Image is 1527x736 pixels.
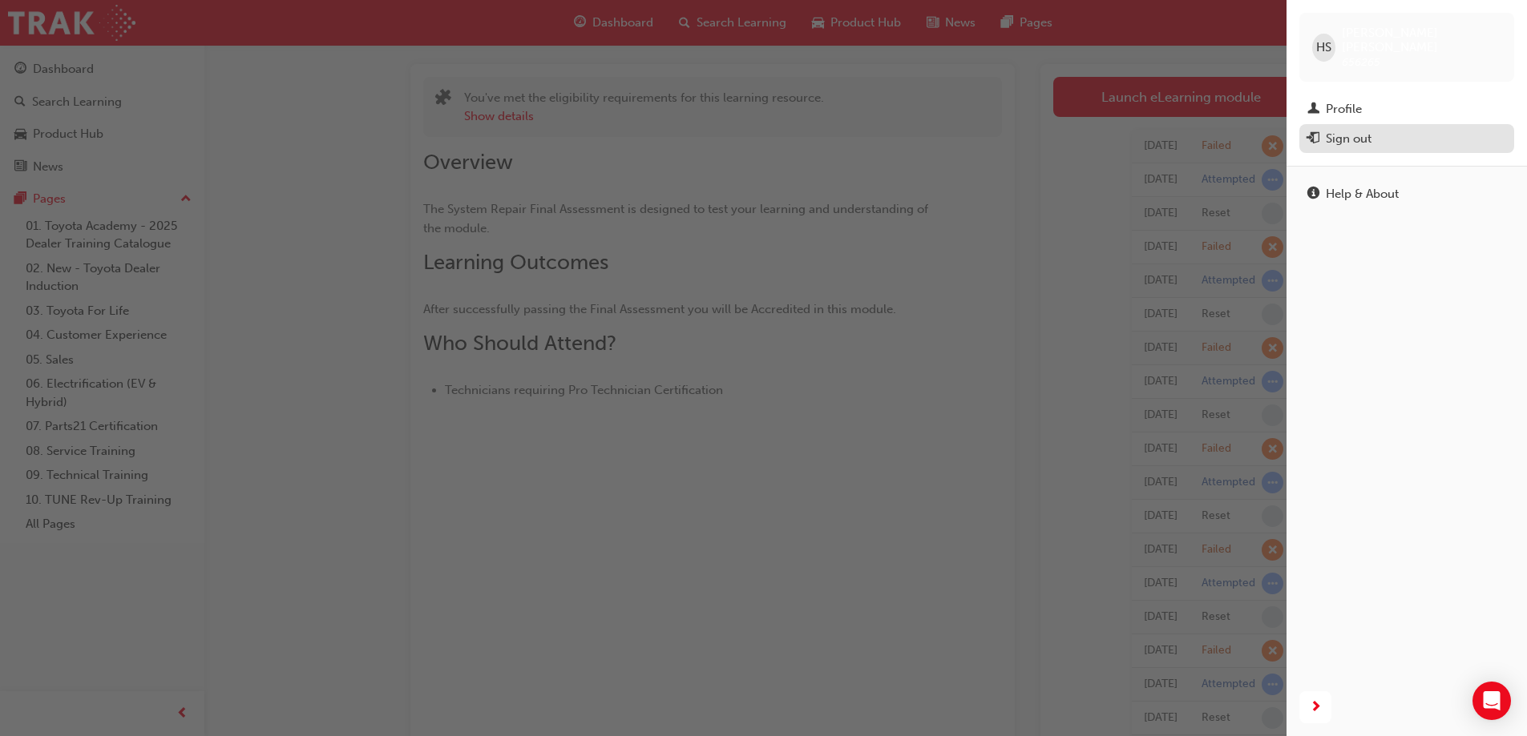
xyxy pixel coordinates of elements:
[1472,682,1511,720] div: Open Intercom Messenger
[1310,698,1322,718] span: next-icon
[1307,187,1319,202] span: info-icon
[1326,130,1371,148] div: Sign out
[1299,179,1514,209] a: Help & About
[1326,185,1399,203] div: Help & About
[1326,100,1362,119] div: Profile
[1299,95,1514,124] a: Profile
[1342,26,1501,54] span: [PERSON_NAME] [PERSON_NAME]
[1307,132,1319,147] span: exit-icon
[1342,55,1380,69] span: 656265
[1299,124,1514,154] button: Sign out
[1307,103,1319,117] span: man-icon
[1316,38,1331,57] span: HS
